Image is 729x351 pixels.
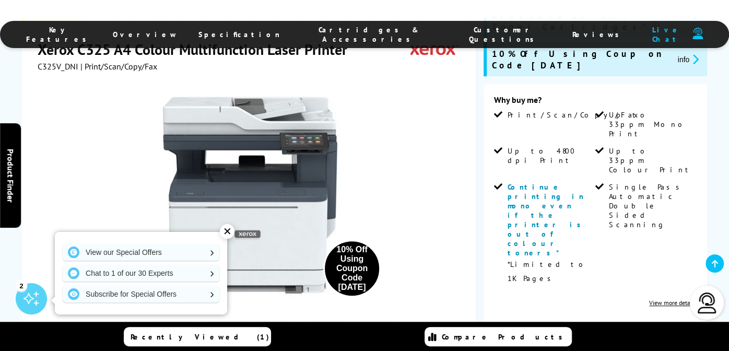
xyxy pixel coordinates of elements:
[131,332,269,342] span: Recently Viewed (1)
[605,317,655,336] span: £366.00
[508,182,586,258] span: Continue printing in mono even if the printer is out of colour toners*
[220,224,234,239] div: ✕
[508,258,593,286] p: *Limited to 1K Pages
[330,245,374,292] div: 10% Off Using Coupon Code [DATE]
[609,110,695,138] span: Up to 33ppm Mono Print
[494,95,697,110] div: Why buy me?
[113,30,178,39] span: Overview
[198,30,280,39] span: Specification
[609,146,695,174] span: Up to 33ppm Colour Print
[649,299,697,307] a: View more details
[80,61,157,72] span: | Print/Scan/Copy/Fax
[148,92,352,297] img: Xerox C325
[535,317,585,336] span: £305.00
[572,30,625,39] span: Reviews
[492,48,669,71] span: 10% Off Using Coupon Code [DATE]
[675,53,702,65] button: promo-description
[63,286,219,302] a: Subscribe for Special Offers
[425,327,572,346] a: Compare Products
[38,61,78,72] span: C325V_DNI
[609,182,695,229] span: Single Pass Automatic Double Sided Scanning
[692,28,703,39] img: user-headset-duotone.svg
[301,25,437,44] span: Cartridges & Accessories
[16,279,27,291] div: 2
[26,25,92,44] span: Key Features
[124,327,271,346] a: Recently Viewed (1)
[697,292,718,313] img: user-headset-light.svg
[457,25,551,44] span: Customer Questions
[508,110,642,120] span: Print/Scan/Copy/Fax
[508,146,593,165] span: Up to 4800 dpi Print
[442,332,568,342] span: Compare Products
[63,244,219,261] a: View our Special Offers
[63,265,219,282] a: Chat to 1 of our 30 Experts
[5,149,16,203] span: Product Finder
[645,25,688,44] span: Live Chat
